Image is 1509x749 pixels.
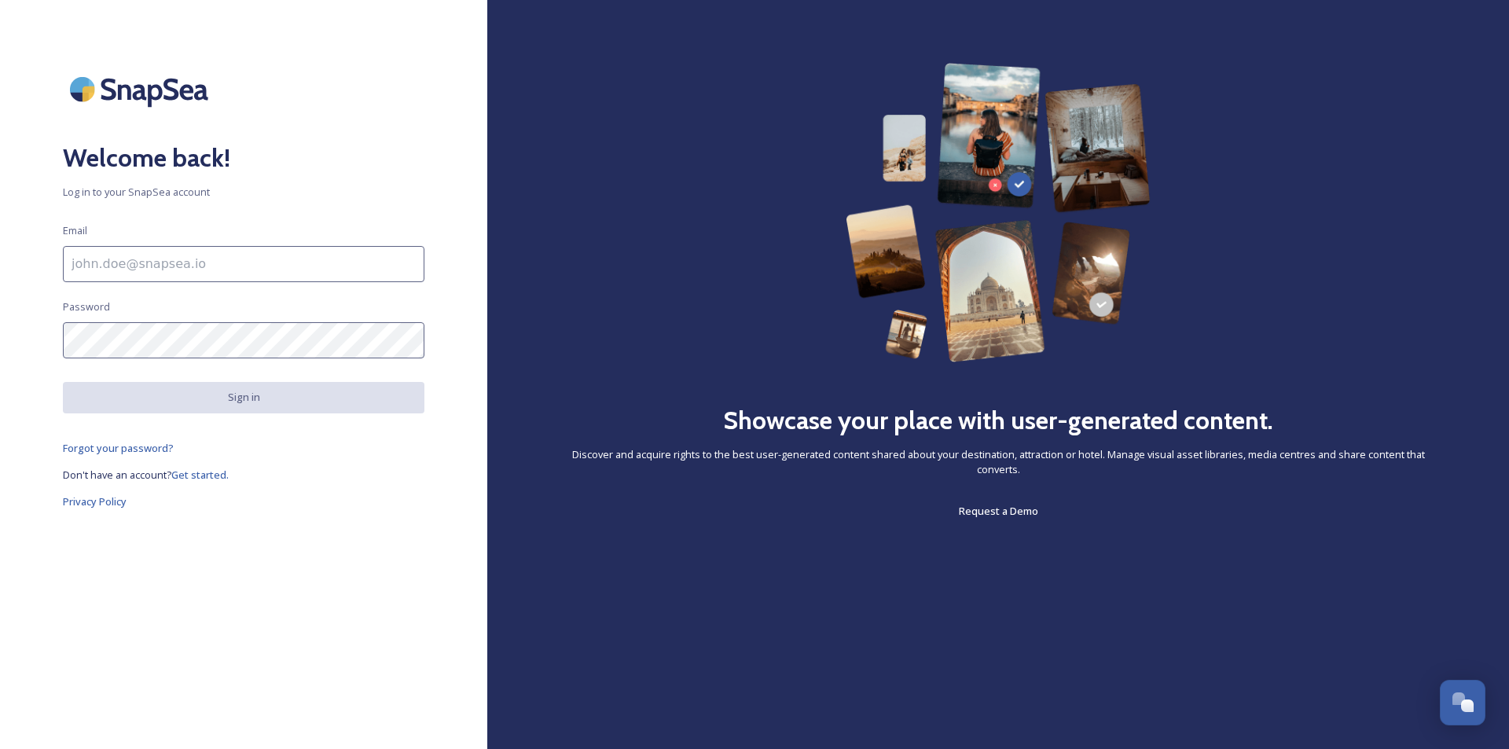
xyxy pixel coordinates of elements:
[63,185,424,200] span: Log in to your SnapSea account
[846,63,1151,362] img: 63b42ca75bacad526042e722_Group%20154-p-800.png
[63,139,424,177] h2: Welcome back!
[63,465,424,484] a: Don't have an account?Get started.
[63,492,424,511] a: Privacy Policy
[959,504,1038,518] span: Request a Demo
[959,501,1038,520] a: Request a Demo
[63,382,424,413] button: Sign in
[63,246,424,282] input: john.doe@snapsea.io
[63,439,424,457] a: Forgot your password?
[723,402,1273,439] h2: Showcase your place with user-generated content.
[1440,680,1485,725] button: Open Chat
[550,447,1446,477] span: Discover and acquire rights to the best user-generated content shared about your destination, att...
[63,468,171,482] span: Don't have an account?
[63,494,127,509] span: Privacy Policy
[171,468,229,482] span: Get started.
[63,63,220,116] img: SnapSea Logo
[63,441,174,455] span: Forgot your password?
[63,299,110,314] span: Password
[63,223,87,238] span: Email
